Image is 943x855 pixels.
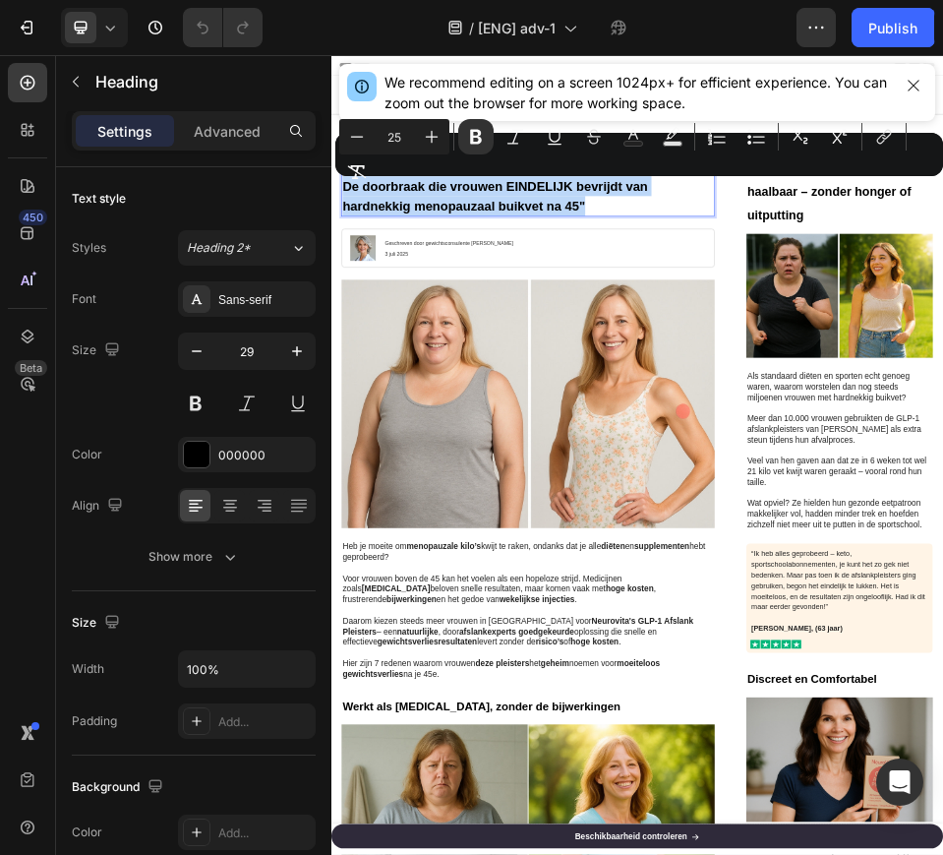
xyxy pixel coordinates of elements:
div: Undo/Redo [183,8,263,47]
p: Heading [95,70,308,93]
div: Add... [218,713,311,731]
div: Background [72,774,167,801]
strong: "GLP-1 Afslankpleister: [22,201,296,228]
button: Heading 2* [178,230,316,266]
div: Editor contextual toolbar [335,133,943,176]
div: Styles [72,239,106,257]
div: Color [72,824,102,841]
div: Padding [72,712,117,730]
input: Auto [179,651,315,687]
div: Text style [72,190,126,208]
img: gempages_576157732831232963-e1745a58-cc1d-49c6-9c11-b1b022664bb6.png [36,348,86,397]
div: Size [72,337,124,364]
div: Add... [218,824,311,842]
button: Publish [852,8,934,47]
div: Width [72,660,104,678]
h1: Rich Text Editor. Editing area: main [20,194,739,312]
strong: De doorbraak die vrouwen EINDELIJK bevrijdt van hardnekkig menopauzaal buikvet na 45" [22,239,611,305]
div: Open Intercom Messenger [876,759,923,806]
div: Show more [148,547,240,567]
button: Show more [72,539,316,575]
span: Heading 2* [187,239,251,257]
span: 3 juli 2025 [103,379,148,390]
p: Advanced [194,121,261,142]
div: Beta [15,360,47,376]
div: 450 [19,210,47,225]
span: Geschreven door gewichtsconsulente [PERSON_NAME] [103,357,351,368]
span: [ENG] adv-1 [478,18,556,38]
div: We recommend editing on a screen 1024px+ for efficient experience. You can zoom out the browser f... [384,72,892,113]
span: / [469,18,474,38]
div: Align [72,493,127,519]
div: Size [72,610,124,637]
img: gempages_576157732831232963-62551cb0-2e12-4471-9779-73bc539a16d9.png [541,61,639,90]
p: Settings [97,121,152,142]
div: 000000 [218,447,311,464]
div: Font [72,290,96,308]
div: Sans-serif [218,291,311,309]
div: Publish [868,18,917,38]
iframe: Design area [331,55,943,855]
div: Color [72,446,102,463]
